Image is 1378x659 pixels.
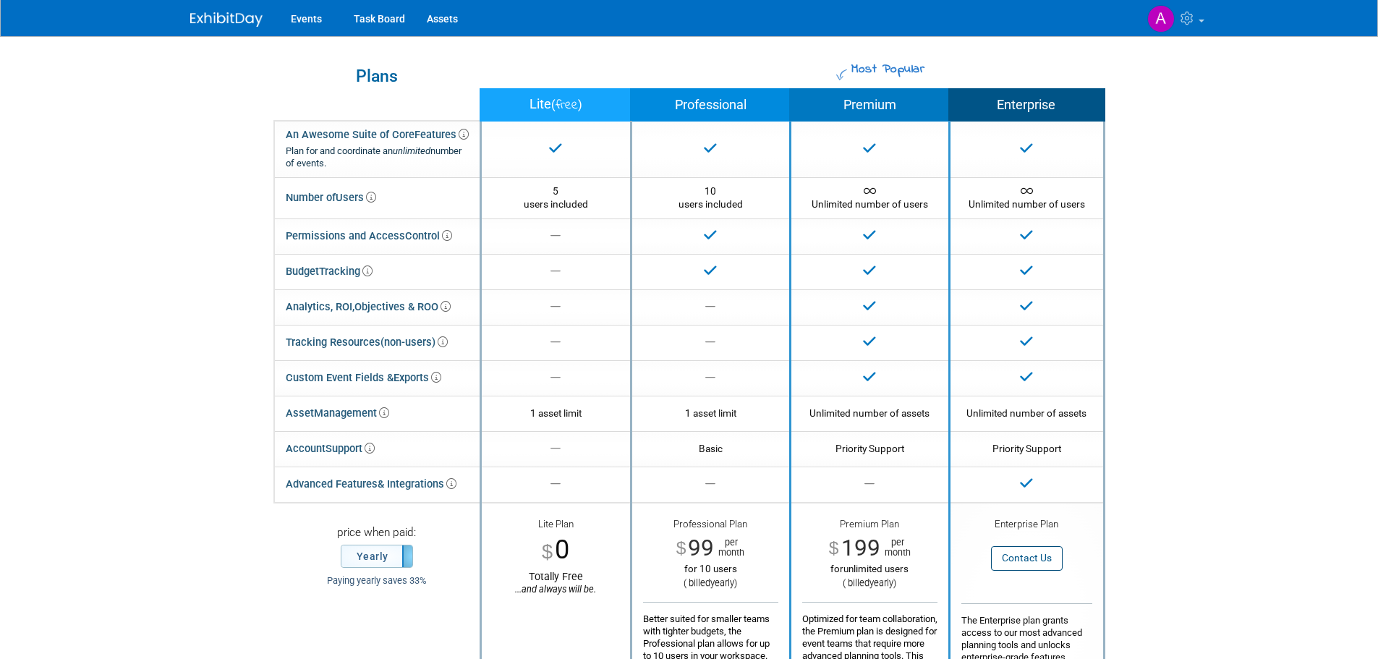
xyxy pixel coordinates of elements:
[812,185,928,210] span: Unlimited number of users
[285,525,469,545] div: price when paid:
[643,563,778,575] div: for 10 users
[414,128,469,141] span: Features
[836,69,847,80] img: Most Popular
[556,95,578,115] span: free
[286,187,376,208] div: Number of
[961,442,1092,455] div: Priority Support
[949,89,1104,122] th: Enterprise
[286,128,469,170] div: An Awesome Suite of Core
[542,542,553,561] span: $
[493,518,619,532] div: Lite Plan
[394,371,441,384] span: Exports
[286,145,469,170] div: Plan for and coordinate an number of events.
[286,332,448,353] div: Tracking Resources
[555,534,569,565] span: 0
[286,297,451,318] div: Objectives & ROO
[380,336,448,349] span: (non-users)
[802,563,937,575] div: unlimited users
[286,300,354,313] span: Analytics, ROI,
[849,60,924,79] span: Most Popular
[830,564,843,574] span: for
[841,535,880,561] span: 199
[802,518,937,535] div: Premium Plan
[961,518,1092,532] div: Enterprise Plan
[286,474,456,495] div: Advanced Features
[551,98,556,111] span: (
[378,477,456,490] span: & Integrations
[802,577,937,590] div: ( billed )
[991,546,1063,570] button: Contact Us
[714,537,744,558] span: per month
[869,577,893,588] span: yearly
[314,407,389,420] span: Management
[578,98,582,111] span: )
[643,577,778,590] div: ( billed )
[286,226,452,247] div: Permissions and Access
[285,575,469,587] div: Paying yearly saves 33%
[286,367,441,388] div: Custom Event Fields &
[643,442,778,455] div: Basic
[493,570,619,595] div: Totally Free
[643,518,778,535] div: Professional Plan
[393,145,430,156] i: unlimited
[688,535,714,561] span: 99
[480,89,631,122] th: Lite
[281,68,472,85] div: Plans
[676,540,686,558] span: $
[790,89,949,122] th: Premium
[286,261,373,282] div: Budget
[631,89,790,122] th: Professional
[405,229,452,242] span: Control
[829,540,839,558] span: $
[880,537,911,558] span: per month
[1147,5,1175,33] img: Amanda Moreno
[493,184,619,211] div: 5 users included
[802,407,937,420] div: Unlimited number of assets
[286,403,389,424] div: Asset
[493,584,619,595] div: ...and always will be.
[190,12,263,27] img: ExhibitDay
[319,265,373,278] span: Tracking
[969,185,1085,210] span: Unlimited number of users
[326,442,375,455] span: Support
[493,407,619,420] div: 1 asset limit
[643,407,778,420] div: 1 asset limit
[286,438,375,459] div: Account
[710,577,734,588] span: yearly
[961,407,1092,420] div: Unlimited number of assets
[341,545,412,567] label: Yearly
[643,184,778,211] div: 10 users included
[802,442,937,455] div: Priority Support
[336,191,376,204] span: Users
